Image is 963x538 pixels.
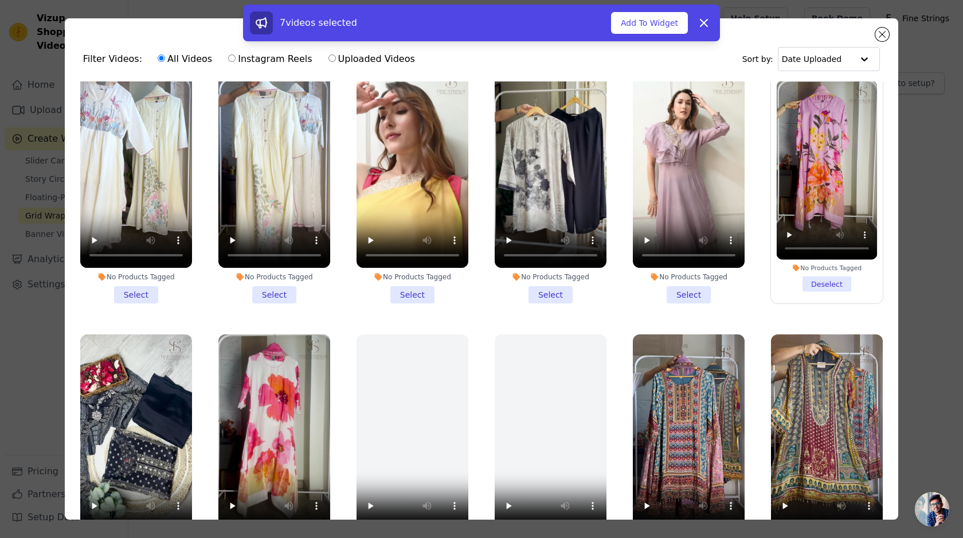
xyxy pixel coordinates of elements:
div: Filter Videos: [83,46,421,72]
span: 7 videos selected [280,17,357,28]
div: No Products Tagged [80,272,192,282]
div: No Products Tagged [495,272,606,282]
div: No Products Tagged [218,272,330,282]
div: No Products Tagged [633,272,745,282]
label: Instagram Reels [228,52,312,67]
div: No Products Tagged [357,272,468,282]
label: Uploaded Videos [328,52,416,67]
div: Sort by: [742,47,880,71]
a: Open chat [915,492,949,527]
div: No Products Tagged [777,264,878,272]
button: Add To Widget [611,12,688,34]
label: All Videos [157,52,213,67]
